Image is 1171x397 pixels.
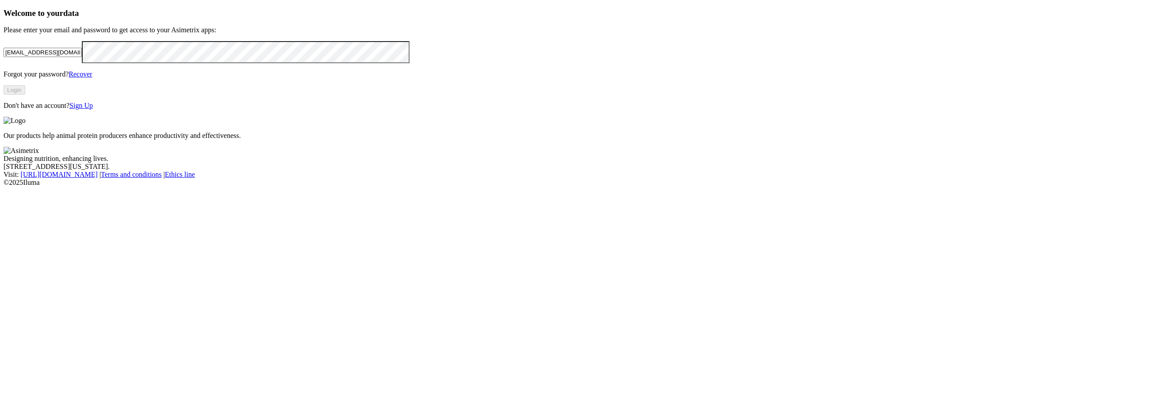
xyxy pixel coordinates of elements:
[4,132,1167,140] p: Our products help animal protein producers enhance productivity and effectiveness.
[4,70,1167,78] p: Forgot your password?
[4,26,1167,34] p: Please enter your email and password to get access to your Asimetrix apps:
[101,171,162,178] a: Terms and conditions
[4,147,39,155] img: Asimetrix
[4,85,25,95] button: Login
[4,102,1167,110] p: Don't have an account?
[4,117,26,125] img: Logo
[4,179,1167,187] div: © 2025 Iluma
[63,8,79,18] span: data
[4,8,1167,18] h3: Welcome to your
[4,163,1167,171] div: [STREET_ADDRESS][US_STATE].
[21,171,98,178] a: [URL][DOMAIN_NAME]
[4,171,1167,179] div: Visit : | |
[4,155,1167,163] div: Designing nutrition, enhancing lives.
[165,171,195,178] a: Ethics line
[69,70,92,78] a: Recover
[4,48,82,57] input: Your email
[69,102,93,109] a: Sign Up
